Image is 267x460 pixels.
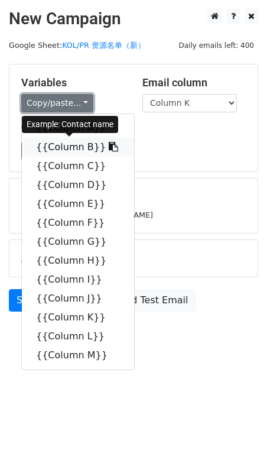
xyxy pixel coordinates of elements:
[9,41,145,50] small: Google Sheet:
[22,289,134,308] a: {{Column J}}
[22,195,134,213] a: {{Column E}}
[22,232,134,251] a: {{Column G}}
[174,41,258,50] a: Daily emails left: 400
[22,138,134,157] a: {{Column B}}
[22,116,118,133] div: Example: Contact name
[22,346,134,365] a: {{Column M}}
[62,41,145,50] a: KOL/PR 资源名单（新）
[142,76,246,89] h5: Email column
[22,213,134,232] a: {{Column F}}
[174,39,258,52] span: Daily emails left: 400
[21,94,93,112] a: Copy/paste...
[22,327,134,346] a: {{Column L}}
[9,289,48,312] a: Send
[22,176,134,195] a: {{Column D}}
[21,76,125,89] h5: Variables
[22,157,134,176] a: {{Column C}}
[22,251,134,270] a: {{Column H}}
[106,289,196,312] a: Send Test Email
[22,270,134,289] a: {{Column I}}
[21,210,153,219] small: [EMAIL_ADDRESS][DOMAIN_NAME]
[208,403,267,460] iframe: Chat Widget
[22,308,134,327] a: {{Column K}}
[9,9,258,29] h2: New Campaign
